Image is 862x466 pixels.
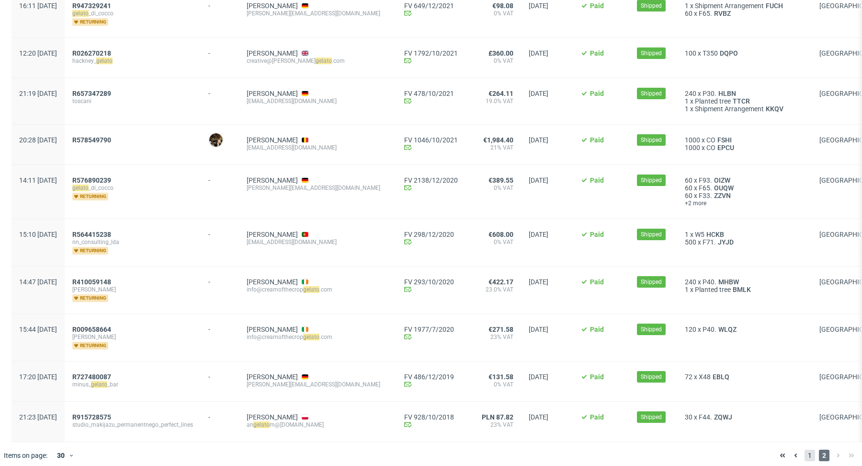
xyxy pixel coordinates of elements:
span: returning [72,193,108,200]
span: Paid [590,413,604,421]
a: FSHI [715,136,734,144]
span: 1000 [685,136,700,144]
span: €264.11 [488,90,513,97]
span: [PERSON_NAME] [72,333,193,341]
span: RVBZ [712,10,733,17]
a: [PERSON_NAME] [247,278,298,286]
a: R578549790 [72,136,113,144]
span: P30. [703,90,716,97]
span: R564415238 [72,231,111,238]
div: - [208,322,231,333]
span: nn_consulting_lda [72,238,193,246]
span: F33. [699,192,712,199]
div: x [685,184,804,192]
a: R576890239 [72,176,113,184]
span: 19.0% VAT [473,97,513,105]
span: R915728575 [72,413,111,421]
span: returning [72,247,108,255]
mark: gelato [253,421,270,428]
span: 1 [685,286,689,293]
span: Paid [590,176,604,184]
span: returning [72,18,108,26]
span: Shipped [641,325,662,334]
span: CO [706,144,715,151]
span: 21% VAT [473,144,513,151]
img: Monika Barańska [209,133,223,147]
span: €131.58 [488,373,513,381]
a: [PERSON_NAME] [247,326,298,333]
a: JYJD [716,238,736,246]
span: Shipped [641,89,662,98]
span: 23% VAT [473,333,513,341]
span: 0% VAT [473,10,513,17]
span: 21:23 [DATE] [19,413,57,421]
span: €389.55 [488,176,513,184]
span: Shipped [641,230,662,239]
div: x [685,105,804,113]
span: €271.58 [488,326,513,333]
span: 60 [685,10,692,17]
span: 12:20 [DATE] [19,49,57,57]
span: minus_ _bar [72,381,193,388]
a: [PERSON_NAME] [247,136,298,144]
a: [PERSON_NAME] [247,413,298,421]
div: x [685,144,804,151]
span: 23% VAT [473,421,513,429]
span: MHBW [716,278,741,286]
span: returning [72,294,108,302]
span: _di_cocco [72,10,193,17]
span: €1,984.40 [483,136,513,144]
a: [PERSON_NAME] [247,49,298,57]
div: - [208,274,231,286]
span: 23.0% VAT [473,286,513,293]
span: 1 [685,231,689,238]
span: F71. [703,238,716,246]
div: [EMAIL_ADDRESS][DOMAIN_NAME] [247,238,389,246]
span: [DATE] [529,49,548,57]
a: FUCH [764,2,785,10]
a: FV 478/10/2021 [404,90,458,97]
a: [PERSON_NAME] [247,373,298,381]
div: x [685,192,804,199]
span: ZQWJ [712,413,734,421]
span: Paid [590,90,604,97]
span: R947329241 [72,2,111,10]
div: [PERSON_NAME][EMAIL_ADDRESS][DOMAIN_NAME] [247,381,389,388]
a: R564415238 [72,231,113,238]
span: 14:47 [DATE] [19,278,57,286]
div: x [685,10,804,17]
span: _di_cocco [72,184,193,192]
span: 120 [685,326,696,333]
span: 1 [685,97,689,105]
span: Shipped [641,1,662,10]
span: 1000 [685,144,700,151]
a: R947329241 [72,2,113,10]
a: +2 more [685,199,804,207]
a: KKQV [764,105,785,113]
span: €608.00 [488,231,513,238]
span: Shipped [641,49,662,58]
span: [DATE] [529,231,548,238]
span: [DATE] [529,413,548,421]
div: x [685,278,804,286]
span: Shipment Arrangement [695,2,764,10]
div: x [685,326,804,333]
span: 0% VAT [473,238,513,246]
span: P40. [703,326,716,333]
a: EBLQ [711,373,731,381]
span: [DATE] [529,176,548,184]
span: HCKB [704,231,726,238]
span: R576890239 [72,176,111,184]
span: 15:44 [DATE] [19,326,57,333]
div: - [208,46,231,57]
span: 16:11 [DATE] [19,2,57,10]
span: 240 [685,278,696,286]
div: - [208,86,231,97]
span: 14:11 [DATE] [19,176,57,184]
span: Paid [590,231,604,238]
span: [DATE] [529,326,548,333]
